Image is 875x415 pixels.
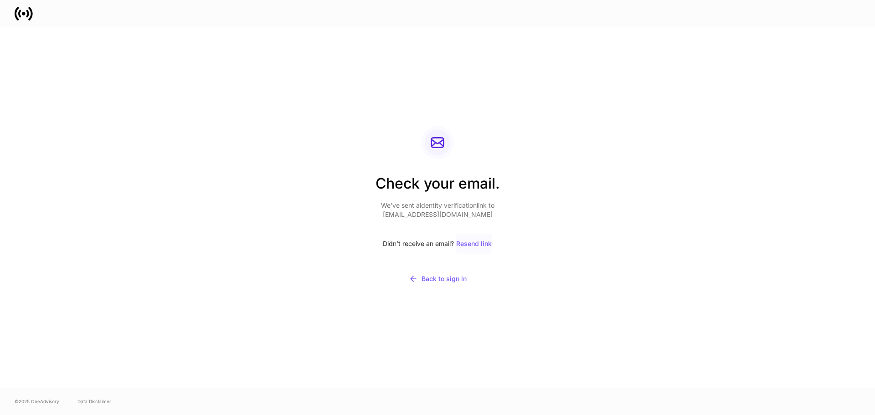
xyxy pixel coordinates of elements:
[409,274,467,283] div: Back to sign in
[376,268,500,289] button: Back to sign in
[376,201,500,219] p: We’ve sent a identity verification link to [EMAIL_ADDRESS][DOMAIN_NAME]
[15,398,59,405] span: © 2025 OneAdvisory
[376,174,500,201] h2: Check your email.
[77,398,111,405] a: Data Disclaimer
[376,234,500,254] div: Didn’t receive an email?
[456,241,492,247] div: Resend link
[456,234,492,254] button: Resend link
